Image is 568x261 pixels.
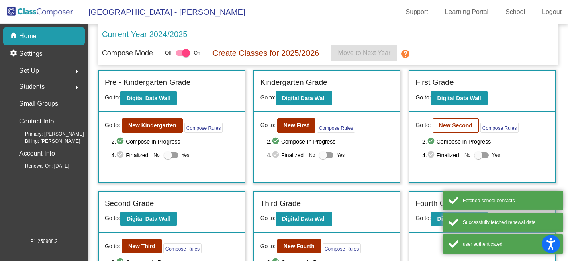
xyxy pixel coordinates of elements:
[431,91,488,105] button: Digital Data Wall
[276,212,332,226] button: Digital Data Wall
[437,216,481,222] b: Digital Data Wall
[116,150,126,160] mat-icon: check_circle
[323,243,361,253] button: Compose Rules
[128,122,176,129] b: New Kindergarten
[128,243,155,249] b: New Third
[331,45,397,61] button: Move to Next Year
[480,123,519,133] button: Compose Rules
[19,116,54,127] p: Contact Info
[337,150,345,160] span: Yes
[437,95,481,101] b: Digital Data Wall
[122,118,183,133] button: New Kindergarten
[165,49,172,57] span: Off
[415,77,454,88] label: First Grade
[105,77,190,88] label: Pre - Kindergarten Grade
[260,242,276,251] span: Go to:
[464,152,470,159] span: No
[260,77,327,88] label: Kindergarten Grade
[463,240,557,248] div: user authenticated
[19,98,58,109] p: Small Groups
[260,198,301,210] label: Third Grade
[72,67,82,76] mat-icon: arrow_right
[163,243,202,253] button: Compose Rules
[105,242,120,251] span: Go to:
[102,48,153,59] p: Compose Mode
[19,65,39,76] span: Set Up
[399,6,435,18] a: Support
[120,212,177,226] button: Digital Data Wall
[431,212,488,226] button: Digital Data Wall
[277,239,321,253] button: New Fourth
[463,197,557,204] div: Fetched school contacts
[463,219,557,226] div: Successfully fetched renewal date
[282,216,326,222] b: Digital Data Wall
[12,138,80,145] span: Billing: [PERSON_NAME]
[105,94,120,101] span: Go to:
[439,122,472,129] b: New Second
[80,6,245,18] span: [GEOGRAPHIC_DATA] - [PERSON_NAME]
[439,6,495,18] a: Learning Portal
[317,123,355,133] button: Compose Rules
[415,121,431,129] span: Go to:
[112,137,239,146] span: 2. Compose In Progress
[127,95,170,101] b: Digital Data Wall
[194,49,200,57] span: On
[284,243,315,249] b: New Fourth
[433,118,479,133] button: New Second
[427,150,437,160] mat-icon: check_circle
[400,49,410,59] mat-icon: help
[19,31,37,41] p: Home
[120,91,177,105] button: Digital Data Wall
[12,130,84,138] span: Primary: [PERSON_NAME]
[153,152,159,159] span: No
[112,150,150,160] span: 4. Finalized
[105,121,120,129] span: Go to:
[422,150,460,160] span: 4. Finalized
[284,122,309,129] b: New First
[267,137,394,146] span: 2. Compose In Progress
[105,215,120,221] span: Go to:
[10,31,19,41] mat-icon: home
[267,150,305,160] span: 4. Finalized
[10,49,19,59] mat-icon: settings
[19,49,43,59] p: Settings
[260,215,276,221] span: Go to:
[105,198,154,210] label: Second Grade
[422,137,549,146] span: 2. Compose In Progress
[260,121,276,129] span: Go to:
[272,150,281,160] mat-icon: check_circle
[102,28,187,40] p: Current Year 2024/2025
[415,198,461,210] label: Fourth Grade
[415,94,431,101] span: Go to:
[19,81,45,92] span: Students
[535,6,568,18] a: Logout
[127,216,170,222] b: Digital Data Wall
[338,49,391,56] span: Move to Next Year
[19,148,55,159] p: Account Info
[184,123,223,133] button: Compose Rules
[272,137,281,146] mat-icon: check_circle
[12,162,69,170] span: Renewal On: [DATE]
[72,83,82,92] mat-icon: arrow_right
[499,6,531,18] a: School
[415,215,431,221] span: Go to:
[260,94,276,101] span: Go to:
[309,152,315,159] span: No
[122,239,162,253] button: New Third
[492,150,500,160] span: Yes
[212,47,319,59] p: Create Classes for 2025/2026
[277,118,315,133] button: New First
[182,150,190,160] span: Yes
[427,137,437,146] mat-icon: check_circle
[276,91,332,105] button: Digital Data Wall
[282,95,326,101] b: Digital Data Wall
[116,137,126,146] mat-icon: check_circle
